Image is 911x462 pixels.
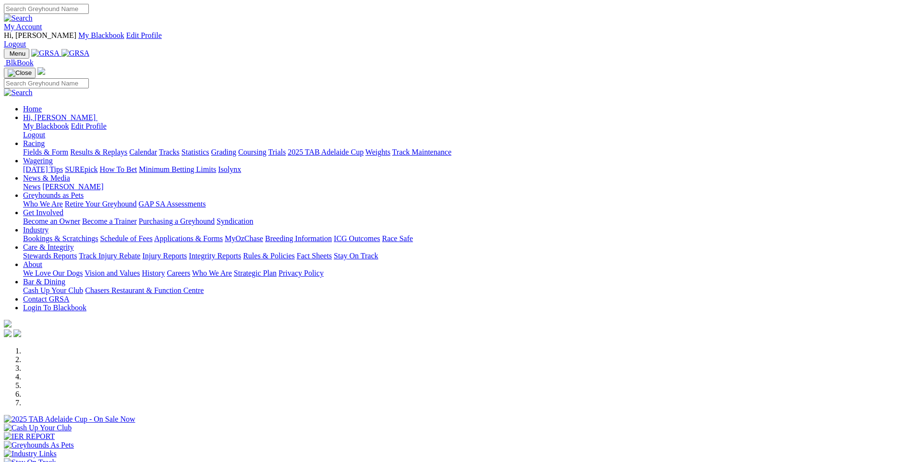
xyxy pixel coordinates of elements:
a: Industry [23,226,49,234]
a: Calendar [129,148,157,156]
a: Login To Blackbook [23,304,86,312]
a: Breeding Information [265,234,332,243]
a: Injury Reports [142,252,187,260]
a: Get Involved [23,208,63,217]
a: About [23,260,42,268]
div: Care & Integrity [23,252,907,260]
a: Logout [4,40,26,48]
a: MyOzChase [225,234,263,243]
div: Greyhounds as Pets [23,200,907,208]
a: Syndication [217,217,253,225]
a: Purchasing a Greyhound [139,217,215,225]
button: Toggle navigation [4,49,29,59]
a: Who We Are [192,269,232,277]
a: Track Injury Rebate [79,252,140,260]
a: Chasers Restaurant & Function Centre [85,286,204,294]
a: News & Media [23,174,70,182]
span: Menu [10,50,25,57]
img: logo-grsa-white.png [4,320,12,328]
a: Cash Up Your Club [23,286,83,294]
a: Stay On Track [334,252,378,260]
div: Racing [23,148,907,157]
a: Wagering [23,157,53,165]
img: Industry Links [4,450,57,458]
span: Hi, [PERSON_NAME] [23,113,96,122]
a: My Blackbook [23,122,69,130]
a: Retire Your Greyhound [65,200,137,208]
img: twitter.svg [13,329,21,337]
a: Schedule of Fees [100,234,152,243]
div: News & Media [23,182,907,191]
a: Contact GRSA [23,295,69,303]
div: My Account [4,31,907,49]
a: Careers [167,269,190,277]
input: Search [4,4,89,14]
a: Weights [365,148,390,156]
a: [DATE] Tips [23,165,63,173]
a: Trials [268,148,286,156]
a: GAP SA Assessments [139,200,206,208]
img: GRSA [61,49,90,58]
a: Vision and Values [85,269,140,277]
a: Track Maintenance [392,148,451,156]
div: Wagering [23,165,907,174]
a: Race Safe [382,234,413,243]
a: Racing [23,139,45,147]
div: Bar & Dining [23,286,907,295]
a: Coursing [238,148,267,156]
a: Rules & Policies [243,252,295,260]
a: Who We Are [23,200,63,208]
img: Close [8,69,32,77]
img: IER REPORT [4,432,55,441]
a: Bookings & Scratchings [23,234,98,243]
img: GRSA [31,49,60,58]
a: Fact Sheets [297,252,332,260]
a: Stewards Reports [23,252,77,260]
a: Fields & Form [23,148,68,156]
a: Integrity Reports [189,252,241,260]
a: Applications & Forms [154,234,223,243]
button: Toggle navigation [4,68,36,78]
img: facebook.svg [4,329,12,337]
img: Search [4,88,33,97]
a: Bar & Dining [23,278,65,286]
div: About [23,269,907,278]
a: Greyhounds as Pets [23,191,84,199]
img: logo-grsa-white.png [37,67,45,75]
a: Statistics [182,148,209,156]
a: My Blackbook [78,31,124,39]
img: 2025 TAB Adelaide Cup - On Sale Now [4,415,135,424]
a: Strategic Plan [234,269,277,277]
a: Edit Profile [126,31,162,39]
div: Get Involved [23,217,907,226]
a: Isolynx [218,165,241,173]
a: Tracks [159,148,180,156]
a: ICG Outcomes [334,234,380,243]
a: History [142,269,165,277]
input: Search [4,78,89,88]
a: Become a Trainer [82,217,137,225]
a: Home [23,105,42,113]
a: Results & Replays [70,148,127,156]
img: Search [4,14,33,23]
img: Cash Up Your Club [4,424,72,432]
a: My Account [4,23,42,31]
a: News [23,182,40,191]
a: Edit Profile [71,122,107,130]
a: Minimum Betting Limits [139,165,216,173]
img: Greyhounds As Pets [4,441,74,450]
a: Grading [211,148,236,156]
a: [PERSON_NAME] [42,182,103,191]
div: Hi, [PERSON_NAME] [23,122,907,139]
a: Hi, [PERSON_NAME] [23,113,97,122]
a: Care & Integrity [23,243,74,251]
a: Become an Owner [23,217,80,225]
span: BlkBook [6,59,34,67]
a: Logout [23,131,45,139]
a: BlkBook [4,59,34,67]
a: How To Bet [100,165,137,173]
span: Hi, [PERSON_NAME] [4,31,76,39]
a: We Love Our Dogs [23,269,83,277]
a: 2025 TAB Adelaide Cup [288,148,364,156]
a: Privacy Policy [279,269,324,277]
